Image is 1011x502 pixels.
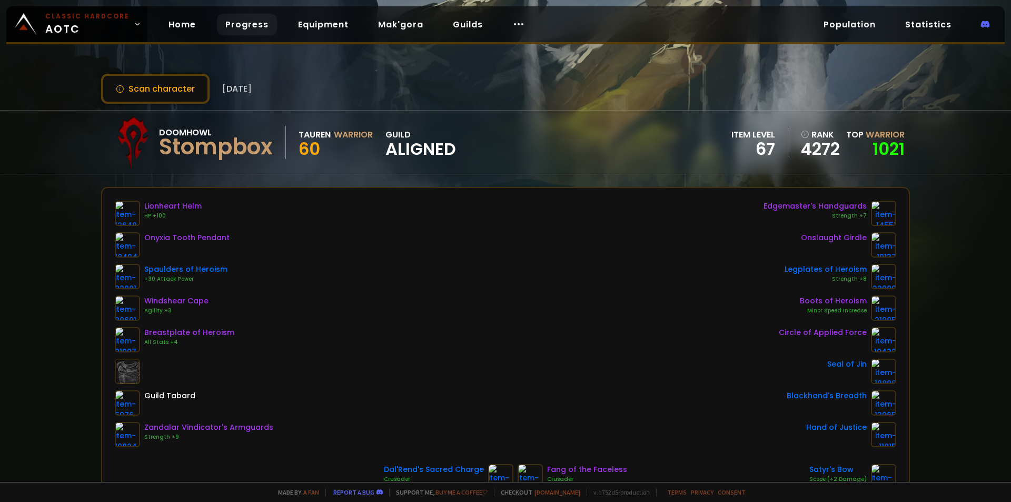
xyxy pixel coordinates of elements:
[871,327,896,352] img: item-19432
[691,488,713,496] a: Privacy
[871,264,896,289] img: item-22000
[444,14,491,35] a: Guilds
[806,422,867,433] div: Hand of Justice
[897,14,960,35] a: Statistics
[667,488,687,496] a: Terms
[809,475,867,484] div: Scope (+2 Damage)
[800,307,867,315] div: Minor Speed Increase
[801,232,867,243] div: Onslaught Girdle
[115,390,140,416] img: item-5976
[764,212,867,220] div: Strength +7
[385,128,456,157] div: guild
[115,232,140,258] img: item-18404
[871,201,896,226] img: item-14551
[115,201,140,226] img: item-12640
[115,327,140,352] img: item-21997
[384,475,484,484] div: Crusader
[518,464,543,489] img: item-19859
[385,141,456,157] span: Aligned
[871,464,896,489] img: item-18323
[871,390,896,416] img: item-13965
[370,14,432,35] a: Mak'gora
[846,128,905,141] div: Top
[217,14,277,35] a: Progress
[389,488,488,496] span: Support me,
[290,14,357,35] a: Equipment
[871,232,896,258] img: item-19137
[435,488,488,496] a: Buy me a coffee
[587,488,650,496] span: v. d752d5 - production
[144,433,273,441] div: Strength +9
[801,141,840,157] a: 4272
[334,128,373,141] div: Warrior
[299,128,331,141] div: Tauren
[873,137,905,161] a: 1021
[731,141,775,157] div: 67
[871,359,896,384] img: item-19898
[785,264,867,275] div: Legplates of Heroism
[144,264,227,275] div: Spaulders of Heroism
[827,359,867,370] div: Seal of Jin
[144,201,202,212] div: Lionheart Helm
[764,201,867,212] div: Edgemaster's Handguards
[272,488,319,496] span: Made by
[45,12,130,37] span: AOTC
[6,6,147,42] a: Classic HardcoreAOTC
[144,338,234,347] div: All Stats +4
[871,422,896,447] img: item-11815
[547,475,627,484] div: Crusader
[534,488,580,496] a: [DOMAIN_NAME]
[159,139,273,155] div: Stompbox
[45,12,130,21] small: Classic Hardcore
[785,275,867,283] div: Strength +8
[779,327,867,338] div: Circle of Applied Force
[144,296,209,307] div: Windshear Cape
[144,232,230,243] div: Onyxia Tooth Pendant
[144,390,195,401] div: Guild Tabard
[101,74,210,104] button: Scan character
[815,14,884,35] a: Population
[144,307,209,315] div: Agility +3
[787,390,867,401] div: Blackhand's Breadth
[144,422,273,433] div: Zandalar Vindicator's Armguards
[115,264,140,289] img: item-22001
[871,296,896,321] img: item-21995
[160,14,204,35] a: Home
[144,275,227,283] div: +30 Attack Power
[115,296,140,321] img: item-20691
[801,128,840,141] div: rank
[159,126,273,139] div: Doomhowl
[384,464,484,475] div: Dal'Rend's Sacred Charge
[144,212,202,220] div: HP +100
[731,128,775,141] div: item level
[222,82,252,95] span: [DATE]
[800,296,867,307] div: Boots of Heroism
[494,488,580,496] span: Checkout
[866,129,905,141] span: Warrior
[144,327,234,338] div: Breastplate of Heroism
[115,422,140,447] img: item-19824
[809,464,867,475] div: Satyr's Bow
[488,464,513,489] img: item-12940
[333,488,374,496] a: Report a bug
[303,488,319,496] a: a fan
[547,464,627,475] div: Fang of the Faceless
[718,488,746,496] a: Consent
[299,137,320,161] span: 60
